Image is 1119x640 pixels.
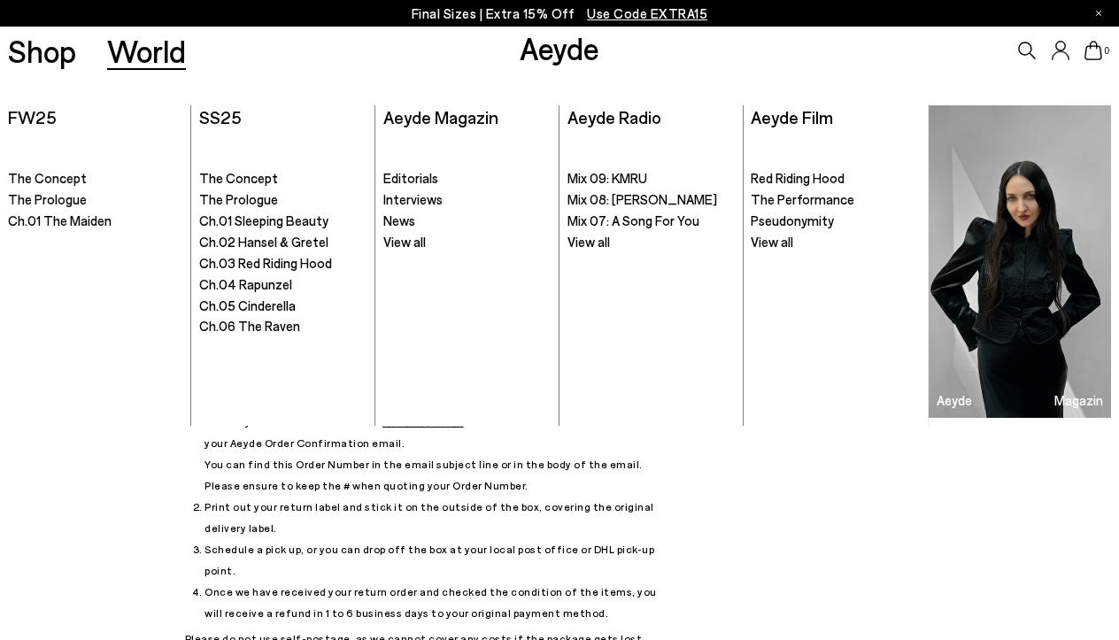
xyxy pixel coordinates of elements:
[751,106,833,127] a: Aeyde Film
[567,191,717,207] span: Mix 08: [PERSON_NAME]
[587,5,707,21] span: Navigate to /collections/ss25-final-sizes
[199,255,332,271] span: Ch.03 Red Riding Hood
[199,170,278,186] span: The Concept
[199,234,367,251] a: Ch.02 Hansel & Gretel
[199,234,328,250] span: Ch.02 Hansel & Gretel
[383,106,498,127] a: Aeyde Magazin
[751,170,845,186] span: Red Riding Hood
[567,170,735,188] a: Mix 09: KMRU
[8,170,183,188] a: The Concept
[8,191,183,209] a: The Prologue
[205,538,672,581] li: Schedule a pick up, or you can drop off the box at your local post office or DHL pick-up point.
[937,394,972,407] h3: Aeyde
[107,35,186,66] a: World
[751,212,919,230] a: Pseudonymity
[8,212,183,230] a: Ch.01 The Maiden
[205,496,672,538] li: Print out your return label and stick it on the outside of the box, covering the original deliver...
[383,234,551,251] a: View all
[520,29,599,66] a: Aeyde
[199,318,367,335] a: Ch.06 The Raven
[383,212,415,228] span: News
[383,212,551,230] a: News
[929,105,1112,418] a: Aeyde Magazin
[199,276,292,292] span: Ch.04 Rapunzel
[8,170,87,186] span: The Concept
[8,191,87,207] span: The Prologue
[8,35,76,66] a: Shop
[567,212,735,230] a: Mix 07: A Song For You
[383,191,443,207] span: Interviews
[1054,394,1103,407] h3: Magazin
[199,318,300,334] span: Ch.06 The Raven
[751,212,834,228] span: Pseudonymity
[929,105,1112,418] img: X-exploration-v2_1_900x.png
[199,255,367,273] a: Ch.03 Red Riding Hood
[199,297,296,313] span: Ch.05 Cinderella
[1102,46,1111,56] span: 0
[567,234,735,251] a: View all
[199,106,242,127] a: SS25
[751,234,793,250] span: View all
[751,234,919,251] a: View all
[199,191,278,207] span: The Prologue
[383,170,551,188] a: Editorials
[567,234,610,250] span: View all
[567,170,647,186] span: Mix 09: KMRU
[199,212,367,230] a: Ch.01 Sleeping Beauty
[199,212,328,228] span: Ch.01 Sleeping Beauty
[751,170,919,188] a: Red Riding Hood
[567,212,699,228] span: Mix 07: A Song For You
[567,106,661,127] a: Aeyde Radio
[205,411,672,496] li: Create your returns label with our Please refer to the Order Number in your Aeyde Order Confirmat...
[383,191,551,209] a: Interviews
[383,170,438,186] span: Editorials
[383,234,426,250] span: View all
[1084,41,1102,60] a: 0
[199,276,367,294] a: Ch.04 Rapunzel
[751,191,919,209] a: The Performance
[199,191,367,209] a: The Prologue
[205,581,672,623] li: Once we have received your return order and checked the condition of the items, you will receive ...
[8,106,57,127] a: FW25
[751,191,854,207] span: The Performance
[412,3,708,25] p: Final Sizes | Extra 15% Off
[8,212,112,228] span: Ch.01 The Maiden
[199,297,367,315] a: Ch.05 Cinderella
[199,170,367,188] a: The Concept
[567,191,735,209] a: Mix 08: [PERSON_NAME]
